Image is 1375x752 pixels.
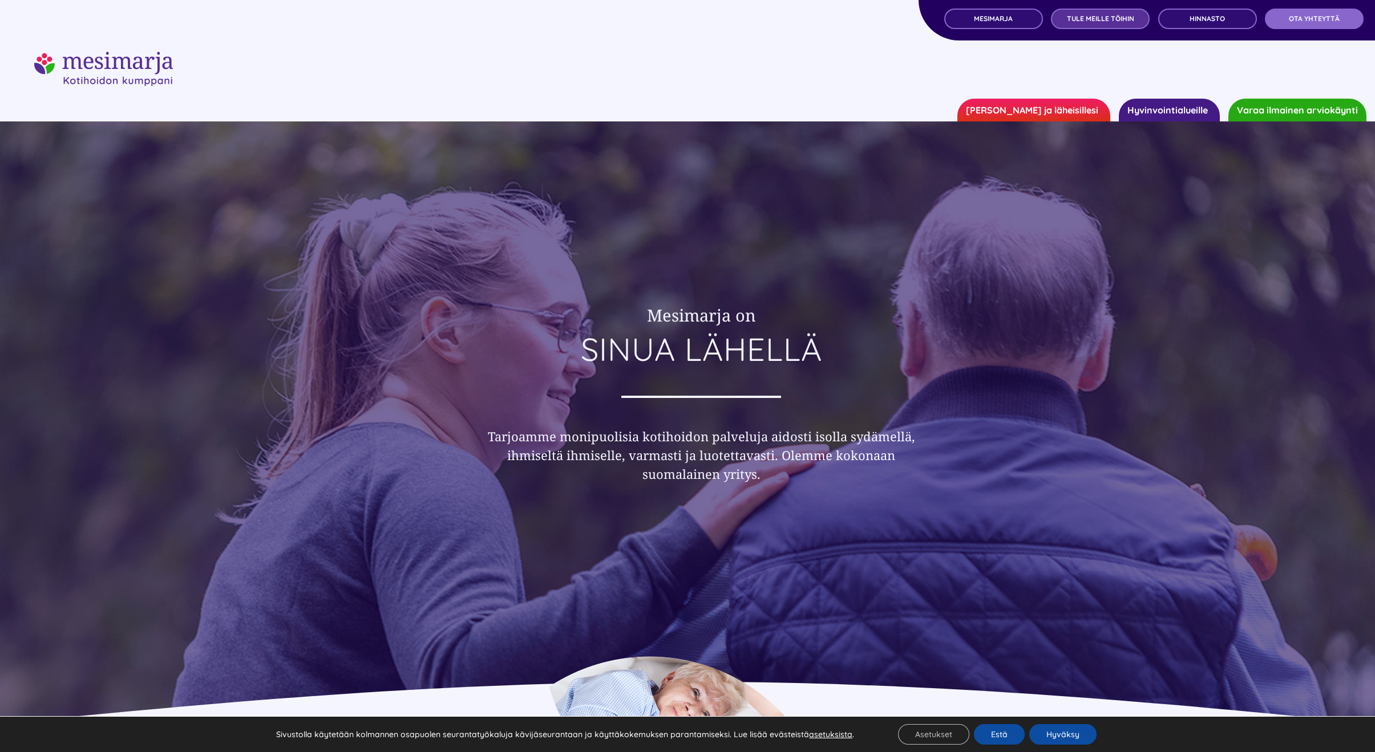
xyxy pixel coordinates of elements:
[1067,15,1134,23] span: TULE MEILLE TÖIHIN
[974,15,1013,23] span: MESIMARJA
[482,427,920,483] h3: Tarjoamme monipuolisia kotihoidon palveluja aidosti isolla sydämellä, ihmiseltä ihmiselle, varmas...
[1158,9,1257,29] a: Hinnasto
[1029,724,1097,745] button: Hyväksy
[809,729,852,739] button: asetuksista
[482,332,920,367] h1: SINUA LÄHELLÄ
[1051,9,1150,29] a: TULE MEILLE TÖIHIN
[1265,9,1364,29] a: OTA YHTEYTTÄ
[957,99,1110,121] a: [PERSON_NAME] ja läheisillesi
[276,729,854,739] p: Sivustolla käytetään kolmannen osapuolen seurantatyökaluja kävijäseurantaan ja käyttäkokemuksen p...
[1289,15,1340,23] span: OTA YHTEYTTÄ
[34,50,173,64] a: mesimarjasi
[34,52,173,86] img: mesimarjasi
[1228,99,1366,121] a: Varaa ilmainen arviokäynti
[1119,99,1220,121] a: Hyvinvointialueille
[974,724,1025,745] button: Estä
[1190,15,1225,23] span: Hinnasto
[898,724,969,745] button: Asetukset
[944,9,1043,29] a: MESIMARJA
[482,304,920,326] h2: Mesimarja on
